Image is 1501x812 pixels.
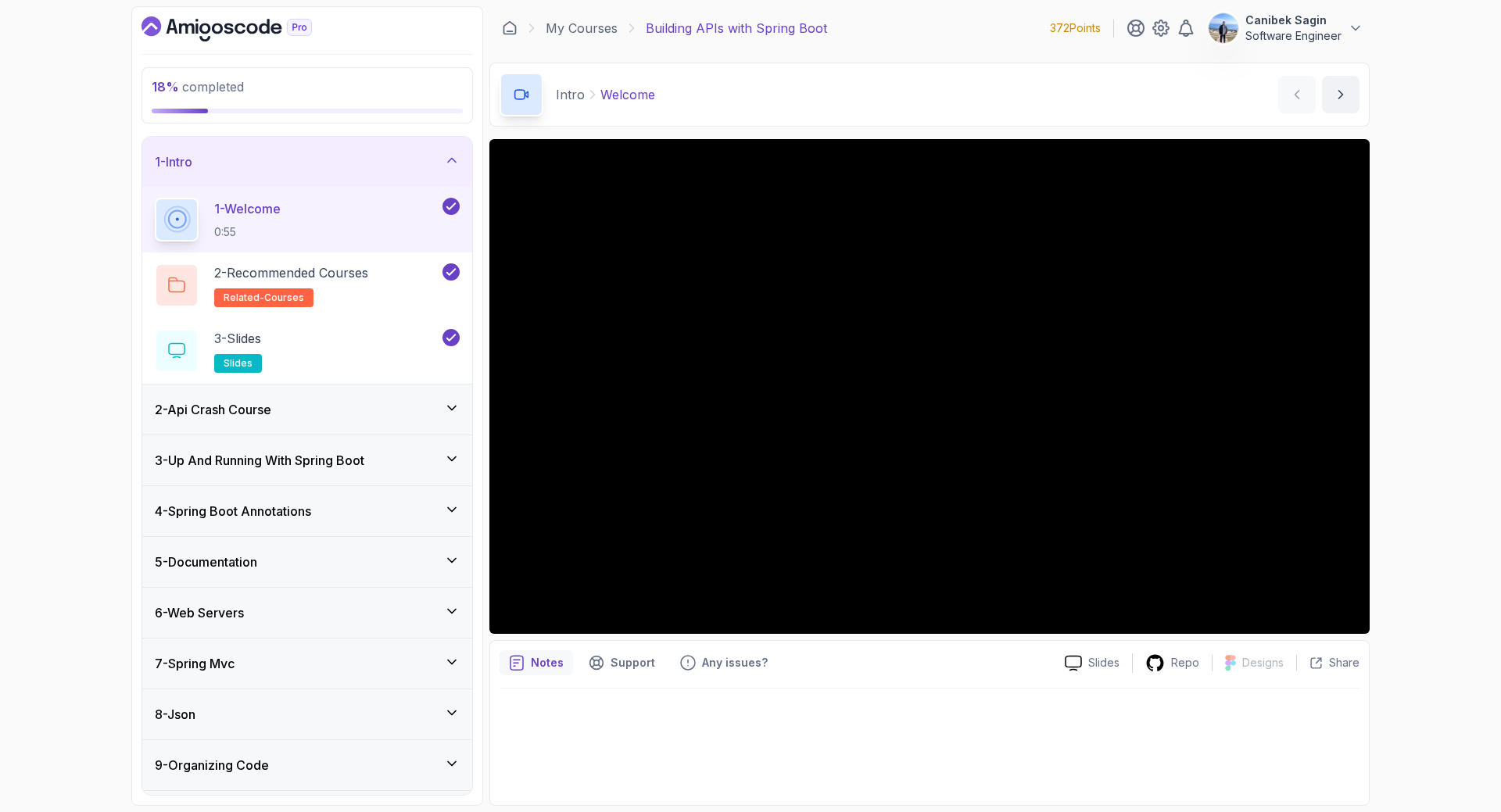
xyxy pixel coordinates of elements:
[1208,13,1363,44] button: user profile imageCanibek SaginSoftware Engineer
[546,19,618,38] a: My Courses
[1245,13,1342,28] p: Canibek Sagin
[224,292,304,304] span: related-courses
[531,655,564,671] p: Notes
[155,705,195,724] h3: 8 - Json
[1052,655,1132,671] a: Slides
[1322,76,1359,113] button: next content
[1050,20,1101,36] p: 372 Points
[142,137,472,187] button: 1-Intro
[1242,655,1284,671] p: Designs
[1329,655,1359,671] p: Share
[142,537,472,587] button: 5-Documentation
[1209,13,1238,43] img: user profile image
[1278,76,1316,113] button: previous content
[142,435,472,485] button: 3-Up And Running With Spring Boot
[142,588,472,638] button: 6-Web Servers
[214,224,281,240] p: 0:55
[142,16,348,41] a: Dashboard
[142,689,472,739] button: 8-Json
[155,152,192,171] h3: 1 - Intro
[702,655,768,671] p: Any issues?
[155,451,364,470] h3: 3 - Up And Running With Spring Boot
[214,199,281,218] p: 1 - Welcome
[579,650,665,675] button: Support button
[155,654,235,673] h3: 7 - Spring Mvc
[224,357,253,370] span: slides
[671,650,777,675] button: Feedback button
[214,329,261,348] p: 3 - Slides
[155,263,460,307] button: 2-Recommended Coursesrelated-courses
[646,19,827,38] p: Building APIs with Spring Boot
[142,740,472,790] button: 9-Organizing Code
[142,385,472,435] button: 2-Api Crash Course
[489,139,1370,634] iframe: 1 - Hi
[142,486,472,536] button: 4-Spring Boot Annotations
[155,502,311,520] h3: 4 - Spring Boot Annotations
[500,650,573,675] button: notes button
[155,756,269,774] h3: 9 - Organizing Code
[155,400,271,419] h3: 2 - Api Crash Course
[1133,653,1212,673] a: Repo
[600,85,655,104] p: Welcome
[502,20,518,36] a: Dashboard
[214,263,368,282] p: 2 - Recommended Courses
[1245,28,1342,44] p: Software Engineer
[155,329,460,373] button: 3-Slidesslides
[1296,655,1359,671] button: Share
[152,79,179,95] span: 18 %
[142,639,472,689] button: 7-Spring Mvc
[155,603,244,622] h3: 6 - Web Servers
[155,553,257,571] h3: 5 - Documentation
[152,79,244,95] span: completed
[1171,655,1199,671] p: Repo
[556,85,585,104] p: Intro
[611,655,655,671] p: Support
[155,198,460,241] button: 1-Welcome0:55
[1088,655,1119,671] p: Slides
